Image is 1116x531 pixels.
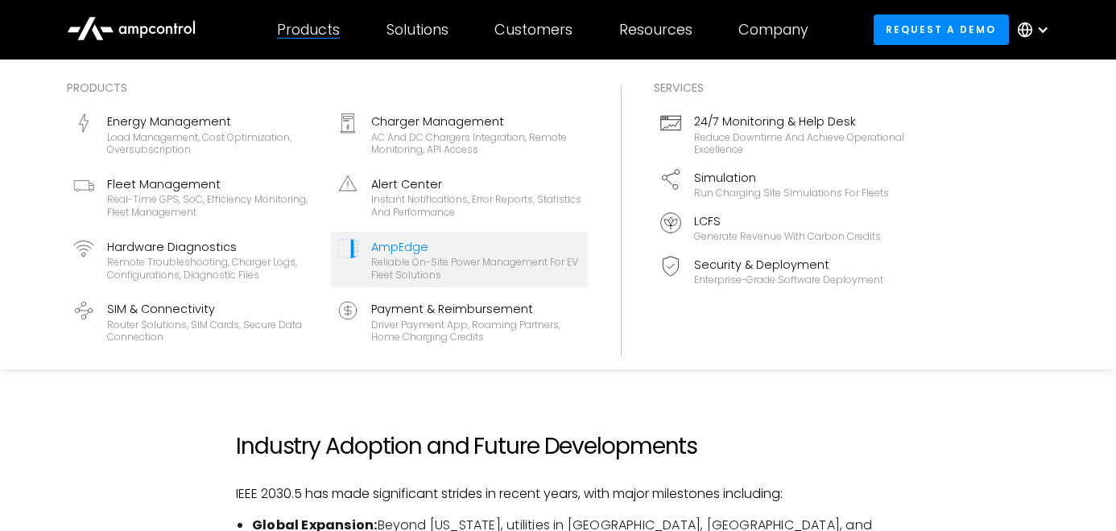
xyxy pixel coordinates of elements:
[619,21,692,39] div: Resources
[371,193,582,218] div: Instant notifications, error reports, statistics and performance
[654,79,911,97] div: Services
[107,193,318,218] div: Real-time GPS, SoC, efficiency monitoring, fleet management
[107,300,318,318] div: SIM & Connectivity
[277,21,340,39] div: Products
[386,21,448,39] div: Solutions
[107,175,318,193] div: Fleet Management
[694,256,883,274] div: Security & Deployment
[371,319,582,344] div: Driver Payment App, Roaming Partners, Home Charging Credits
[371,131,582,156] div: AC and DC chargers integration, remote monitoring, API access
[874,14,1009,44] a: Request a demo
[107,256,318,281] div: Remote troubleshooting, charger logs, configurations, diagnostic files
[494,21,572,39] div: Customers
[331,169,589,225] a: Alert CenterInstant notifications, error reports, statistics and performance
[694,274,883,286] div: Enterprise-grade software deployment
[694,187,889,200] div: Run charging site simulations for fleets
[371,113,582,130] div: Charger Management
[694,230,881,243] div: Generate revenue with carbon credits
[654,249,911,293] a: Security & DeploymentEnterprise-grade software deployment
[371,175,582,193] div: Alert Center
[67,232,324,288] a: Hardware DiagnosticsRemote troubleshooting, charger logs, configurations, diagnostic files
[67,169,324,225] a: Fleet ManagementReal-time GPS, SoC, efficiency monitoring, fleet management
[371,256,582,281] div: Reliable On-site Power Management for EV Fleet Solutions
[654,163,911,206] a: SimulationRun charging site simulations for fleets
[371,238,582,256] div: AmpEdge
[107,113,318,130] div: Energy Management
[738,21,808,39] div: Company
[331,294,589,350] a: Payment & ReimbursementDriver Payment App, Roaming Partners, Home Charging Credits
[236,485,880,503] p: IEEE 2030.5 has made significant strides in recent years, with major milestones including:
[694,169,889,187] div: Simulation
[236,433,880,460] h2: Industry Adoption and Future Developments
[67,294,324,350] a: SIM & ConnectivityRouter Solutions, SIM Cards, Secure Data Connection
[67,106,324,163] a: Energy ManagementLoad management, cost optimization, oversubscription
[107,238,318,256] div: Hardware Diagnostics
[67,79,589,97] div: Products
[331,232,589,288] a: AmpEdgeReliable On-site Power Management for EV Fleet Solutions
[331,106,589,163] a: Charger ManagementAC and DC chargers integration, remote monitoring, API access
[694,131,905,156] div: Reduce downtime and achieve operational excellence
[107,131,318,156] div: Load management, cost optimization, oversubscription
[694,113,905,130] div: 24/7 Monitoring & Help Desk
[694,212,881,230] div: LCFS
[107,319,318,344] div: Router Solutions, SIM Cards, Secure Data Connection
[371,300,582,318] div: Payment & Reimbursement
[654,206,911,249] a: LCFSGenerate revenue with carbon credits
[654,106,911,163] a: 24/7 Monitoring & Help DeskReduce downtime and achieve operational excellence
